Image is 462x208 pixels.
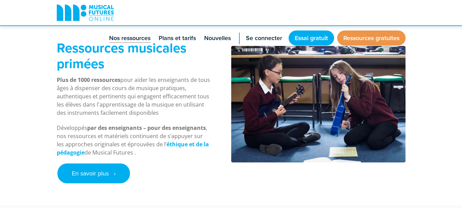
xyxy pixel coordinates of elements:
font: Ressources musicales primées [57,38,186,73]
a: En savoir plus ‎‏‏‎ ‎ › [57,163,130,183]
font: par des enseignants – pour des enseignants [87,124,206,132]
a: Plans et tarifs [155,25,199,51]
a: Nos ressources [106,25,154,51]
font: pour aider les enseignants de tous âges à dispenser des cours de musique pratiques, authentiques ... [57,76,210,117]
font: Essai gratuit [295,34,328,42]
font: Plans et tarifs [159,34,196,42]
font: Ressources gratuites [343,34,399,42]
font: de Musical Futures . [84,149,136,156]
font: , nos ressources et matériels continuent de s’appuyer sur les approches originales et éprouvées d... [57,124,207,148]
font: Nos ressources [109,34,150,42]
a: Nouvelles [201,25,234,51]
font: Plus de 1000 ressources [57,76,120,84]
font: En savoir plus ‎‏‏‎ ‎ › [72,169,116,178]
font: Nouvelles [204,34,231,42]
font: Développés [57,124,87,132]
a: Ressources gratuites [337,30,406,46]
a: éthique et de la pédagogie [57,140,209,157]
a: Essai gratuit [289,30,334,46]
font: Se connecter [246,34,282,42]
a: Se connecter [242,25,286,51]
